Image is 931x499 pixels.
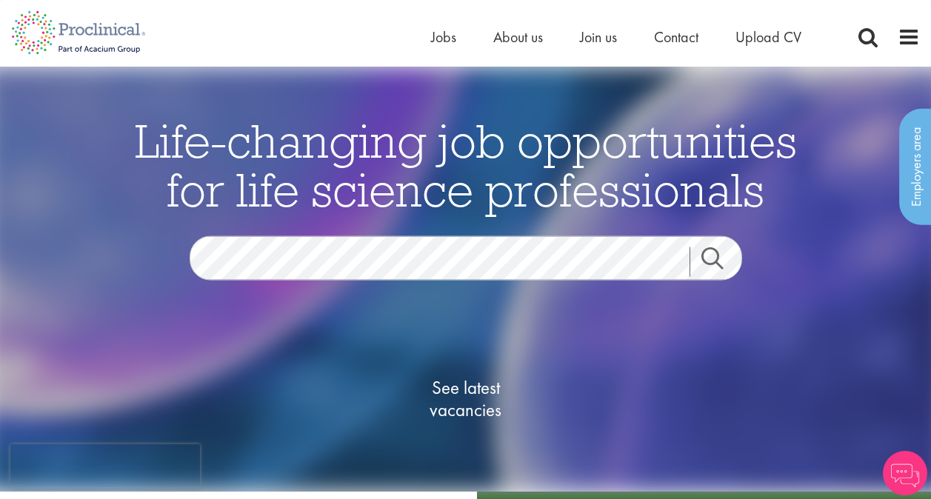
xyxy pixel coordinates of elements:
[690,247,753,276] a: Job search submit button
[883,451,927,495] img: Chatbot
[735,27,801,47] a: Upload CV
[392,317,540,480] a: See latestvacancies
[135,110,797,218] span: Life-changing job opportunities for life science professionals
[392,376,540,421] span: See latest vacancies
[431,27,456,47] a: Jobs
[580,27,617,47] a: Join us
[654,27,698,47] a: Contact
[493,27,543,47] a: About us
[10,444,200,489] iframe: reCAPTCHA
